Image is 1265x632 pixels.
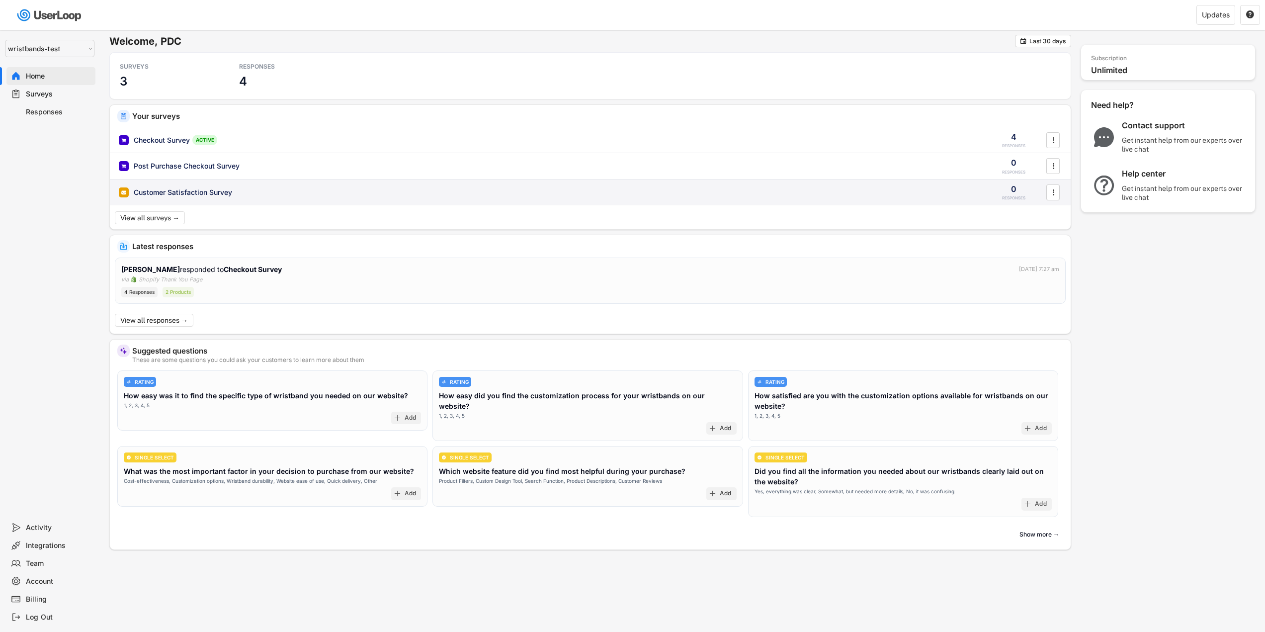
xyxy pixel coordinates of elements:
img: AdjustIcon.svg [757,379,762,384]
img: CircleTickMinorWhite.svg [126,455,131,460]
div: SINGLE SELECT [765,455,805,460]
div: 2 Products [163,287,194,297]
div: Add [1035,500,1047,508]
div: Yes, everything was clear, Somewhat, but needed more details, No, it was confusing [755,488,954,495]
div: SINGLE SELECT [450,455,489,460]
div: Which website feature did you find most helpful during your purchase? [439,466,685,476]
div: Need help? [1091,100,1161,110]
div: Contact support [1122,120,1246,131]
div: 4 Responses [121,287,158,297]
div: How satisfied are you with the customization options available for wristbands on our website? [755,390,1052,411]
img: CircleTickMinorWhite.svg [441,455,446,460]
img: CircleTickMinorWhite.svg [757,455,762,460]
div: RATING [135,379,154,384]
div: Get instant help from our experts over live chat [1122,136,1246,154]
div: These are some questions you could ask your customers to learn more about them [132,357,1063,363]
div: Integrations [26,541,91,550]
button: View all responses → [115,314,193,327]
div: Add [720,490,732,498]
div: Add [1035,425,1047,433]
div: 1, 2, 3, 4, 5 [124,402,150,409]
div: RESPONSES [1002,170,1025,175]
div: Suggested questions [132,347,1063,355]
img: 1156660_ecommerce_logo_shopify_icon%20%281%29.png [131,276,137,282]
button: View all surveys → [115,211,185,224]
img: QuestionMarkInverseMajor.svg [1091,176,1117,195]
div: Post Purchase Checkout Survey [134,161,240,171]
img: MagicMajor%20%28Purple%29.svg [120,347,127,355]
strong: [PERSON_NAME] [121,265,180,273]
div: 4 [1011,131,1016,142]
text:  [1020,37,1026,45]
img: userloop-logo-01.svg [15,5,85,25]
div: Help center [1122,169,1246,179]
div: Shopify Thank You Page [139,275,202,284]
button: Show more → [1015,527,1063,542]
div: Account [26,577,91,586]
div: Checkout Survey [134,135,190,145]
div: [DATE] 7:27 am [1019,265,1059,273]
button:  [1019,37,1027,45]
div: 0 [1011,183,1016,194]
div: RESPONSES [1002,143,1025,149]
div: Billing [26,595,91,604]
div: Activity [26,523,91,533]
div: Add [405,414,417,422]
div: 0 [1011,157,1016,168]
h3: 4 [239,74,247,89]
div: Home [26,72,91,81]
div: How easy was it to find the specific type of wristband you needed on our website? [124,390,408,401]
div: Log Out [26,613,91,622]
div: How easy did you find the customization process for your wristbands on our website? [439,390,736,411]
div: Latest responses [132,243,1063,250]
div: Customer Satisfaction Survey [134,187,232,197]
div: via [121,275,129,284]
div: SURVEYS [120,63,209,71]
div: 1, 2, 3, 4, 5 [755,412,780,420]
text:  [1052,135,1054,145]
button:  [1246,10,1255,19]
strong: Checkout Survey [224,265,282,273]
img: IncomingMajor.svg [120,243,127,250]
div: SINGLE SELECT [135,455,174,460]
div: Updates [1202,11,1230,18]
img: AdjustIcon.svg [441,379,446,384]
div: Last 30 days [1029,38,1066,44]
img: AdjustIcon.svg [126,379,131,384]
img: ChatMajor.svg [1091,127,1117,147]
button:  [1048,159,1058,174]
div: Get instant help from our experts over live chat [1122,184,1246,202]
div: 1, 2, 3, 4, 5 [439,412,465,420]
div: Subscription [1091,55,1127,63]
text:  [1246,10,1254,19]
div: Product Filters, Custom Design Tool, Search Function, Product Descriptions, Customer Reviews [439,477,662,485]
div: Add [720,425,732,433]
div: Unlimited [1091,65,1250,76]
div: RATING [765,379,784,384]
div: What was the most important factor in your decision to purchase from our website? [124,466,414,476]
h6: Welcome, PDC [109,35,1015,48]
div: Team [26,559,91,568]
div: RESPONSES [239,63,329,71]
div: Add [405,490,417,498]
div: Did you find all the information you needed about our wristbands clearly laid out on the website? [755,466,1052,487]
text:  [1052,187,1054,197]
button:  [1048,133,1058,148]
div: responded to [121,264,284,274]
div: Your surveys [132,112,1063,120]
div: RATING [450,379,469,384]
div: ACTIVE [192,135,217,145]
h3: 3 [120,74,127,89]
div: Surveys [26,90,91,99]
button:  [1048,185,1058,200]
div: Cost-effectiveness, Customization options, Wristband durability, Website ease of use, Quick deliv... [124,477,377,485]
div: Responses [26,107,91,117]
text:  [1052,161,1054,171]
div: RESPONSES [1002,195,1025,201]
